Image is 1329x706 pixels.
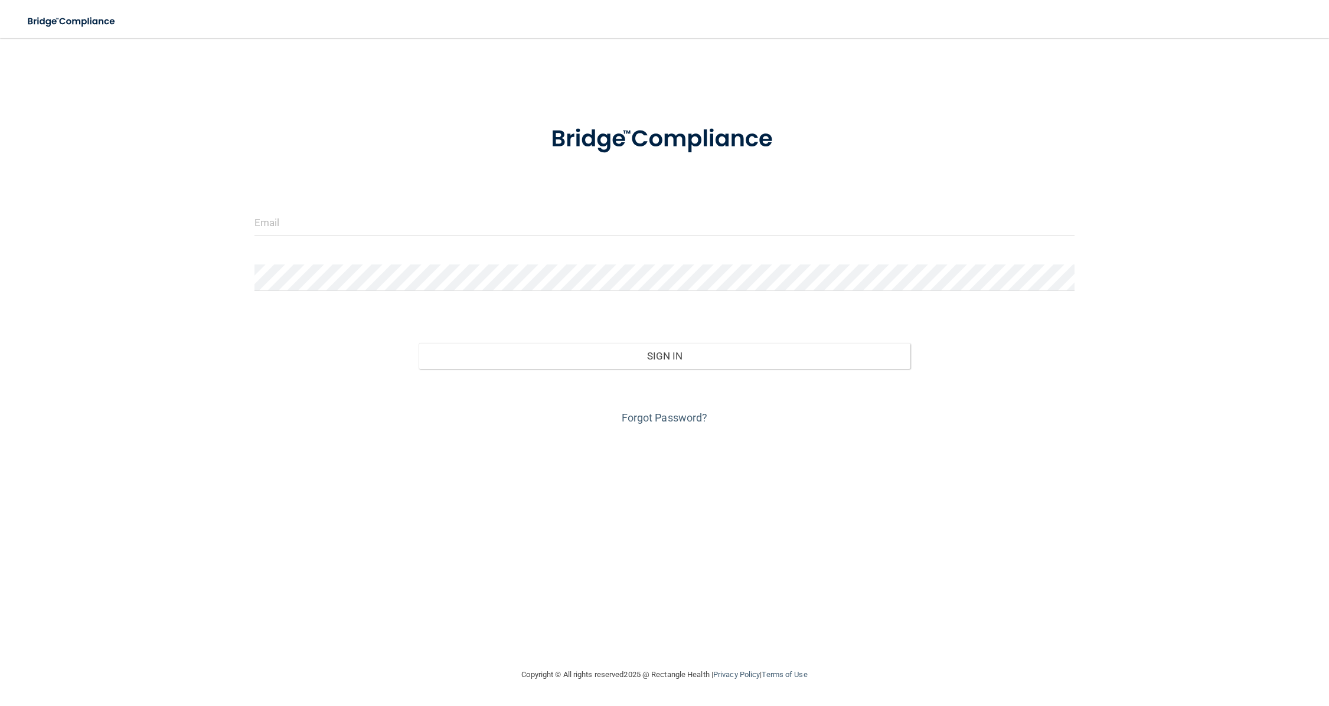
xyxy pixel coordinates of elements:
a: Privacy Policy [713,670,760,679]
img: bridge_compliance_login_screen.278c3ca4.svg [527,109,802,170]
a: Terms of Use [762,670,807,679]
button: Sign In [419,343,911,369]
div: Copyright © All rights reserved 2025 @ Rectangle Health | | [449,656,880,694]
a: Forgot Password? [622,411,708,424]
input: Email [254,209,1075,236]
img: bridge_compliance_login_screen.278c3ca4.svg [18,9,126,34]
